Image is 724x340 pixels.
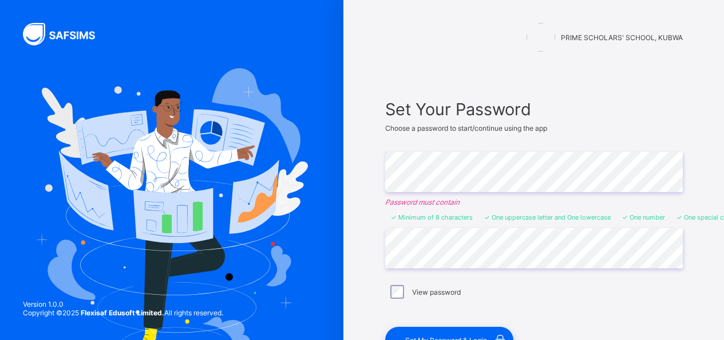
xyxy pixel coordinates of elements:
[23,300,223,308] span: Version 1.0.0
[484,213,611,221] li: One uppercase letter and One lowercase
[385,198,683,206] em: Password must contain
[412,288,461,296] label: View password
[385,99,683,119] span: Set Your Password
[561,33,683,42] span: PRIME SCHOLARS' SCHOOL, KUBWA
[81,308,164,317] strong: Flexisaf Edusoft Limited.
[622,213,665,221] li: One number
[391,213,473,221] li: Minimum of 8 characters
[23,23,109,45] img: SAFSIMS Logo
[23,308,223,317] span: Copyright © 2025 All rights reserved.
[527,23,555,52] img: PRIME SCHOLARS' SCHOOL, KUBWA
[385,124,547,132] span: Choose a password to start/continue using the app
